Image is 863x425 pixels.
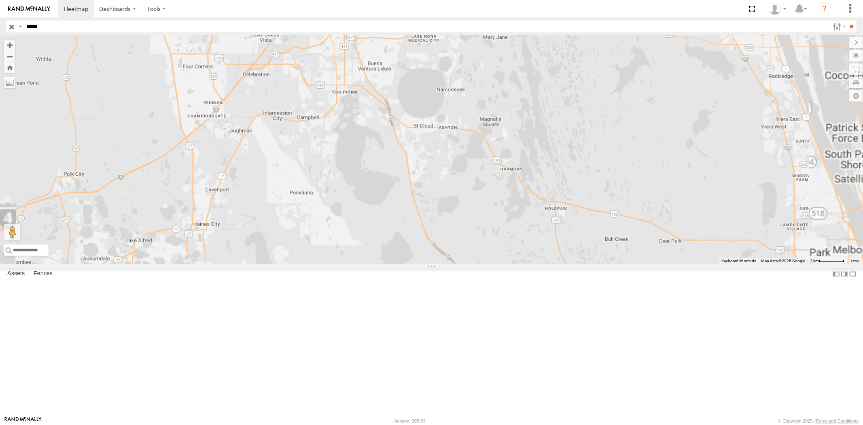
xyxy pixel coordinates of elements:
[778,419,859,423] div: © Copyright 2025 -
[4,51,15,62] button: Zoom out
[849,90,863,102] label: Map Settings
[30,268,57,280] label: Fences
[851,259,859,263] a: Terms
[849,268,857,280] label: Hide Summary Table
[8,6,50,12] img: rand-logo.svg
[3,268,29,280] label: Assets
[4,40,15,51] button: Zoom in
[4,77,15,88] label: Measure
[810,259,819,263] span: 2 km
[818,2,831,15] i: ?
[4,224,20,240] button: Drag Pegman onto the map to open Street View
[766,3,789,15] div: Sardor Khadjimedov
[17,21,23,32] label: Search Query
[808,258,847,264] button: Map Scale: 2 km per 59 pixels
[721,258,756,264] button: Keyboard shortcuts
[761,259,805,263] span: Map data ©2025 Google
[830,21,847,32] label: Search Filter Options
[4,62,15,73] button: Zoom Home
[832,268,840,280] label: Dock Summary Table to the Left
[394,419,425,423] div: Version: 305.03
[4,417,42,425] a: Visit our Website
[840,268,848,280] label: Dock Summary Table to the Right
[816,419,859,423] a: Terms and Conditions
